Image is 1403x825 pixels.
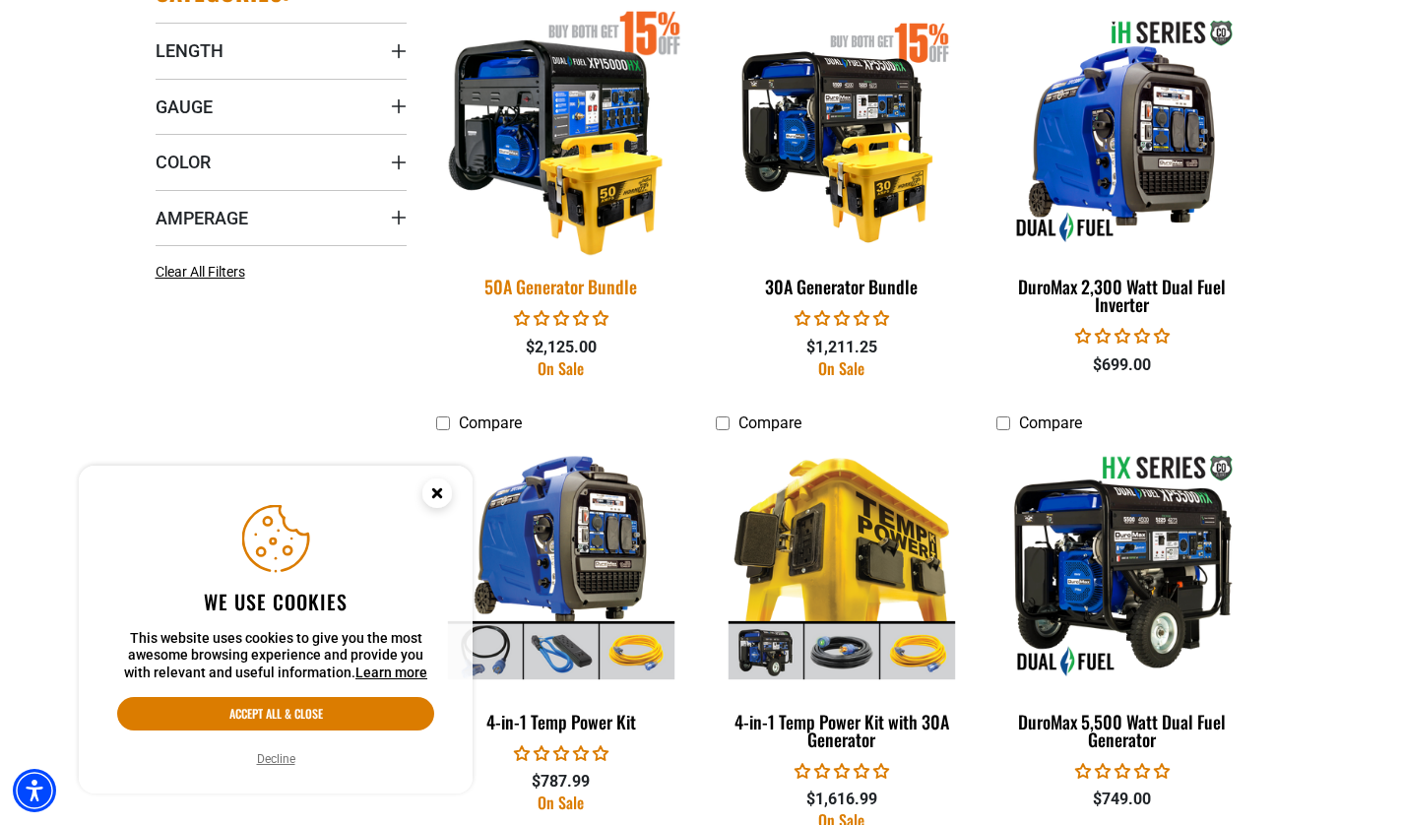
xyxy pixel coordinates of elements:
[156,79,407,134] summary: Gauge
[795,762,889,781] span: 0.00 stars
[718,452,966,678] img: 4-in-1 Temp Power Kit with 30A Generator
[1019,413,1082,432] span: Compare
[716,278,967,295] div: 30A Generator Bundle
[716,713,967,748] div: 4-in-1 Temp Power Kit with 30A Generator
[156,262,253,283] a: Clear All Filters
[996,353,1247,377] div: $699.00
[998,18,1246,244] img: DuroMax 2,300 Watt Dual Fuel Inverter
[117,630,434,682] p: This website uses cookies to give you the most awesome browsing experience and provide you with r...
[996,788,1247,811] div: $749.00
[1075,762,1170,781] span: 0.00 stars
[716,8,967,307] a: 30A Generator Bundle 30A Generator Bundle
[738,413,801,432] span: Compare
[436,770,687,793] div: $787.99
[402,466,473,527] button: Close this option
[459,413,522,432] span: Compare
[79,466,473,794] aside: Cookie Consent
[1075,327,1170,346] span: 0.00 stars
[117,589,434,614] h2: We use cookies
[436,336,687,359] div: $2,125.00
[156,207,248,229] span: Amperage
[436,443,687,742] a: 4-in-1 Temp Power Kit 4-in-1 Temp Power Kit
[996,278,1247,313] div: DuroMax 2,300 Watt Dual Fuel Inverter
[156,95,213,118] span: Gauge
[355,665,427,680] a: This website uses cookies to give you the most awesome browsing experience and provide you with r...
[156,134,407,189] summary: Color
[436,794,687,810] div: On Sale
[156,190,407,245] summary: Amperage
[998,452,1246,678] img: DuroMax 5,500 Watt Dual Fuel Generator
[423,5,699,257] img: 50A Generator Bundle
[436,360,687,376] div: On Sale
[156,264,245,280] span: Clear All Filters
[716,443,967,760] a: 4-in-1 Temp Power Kit with 30A Generator 4-in-1 Temp Power Kit with 30A Generator
[716,360,967,376] div: On Sale
[996,713,1247,748] div: DuroMax 5,500 Watt Dual Fuel Generator
[156,151,211,173] span: Color
[436,8,687,307] a: 50A Generator Bundle 50A Generator Bundle
[996,8,1247,325] a: DuroMax 2,300 Watt Dual Fuel Inverter DuroMax 2,300 Watt Dual Fuel Inverter
[437,452,685,678] img: 4-in-1 Temp Power Kit
[156,39,223,62] span: Length
[716,336,967,359] div: $1,211.25
[251,749,301,769] button: Decline
[514,744,608,763] span: 0.00 stars
[716,788,967,811] div: $1,616.99
[795,309,889,328] span: 0.00 stars
[117,697,434,730] button: Accept all & close
[13,769,56,812] div: Accessibility Menu
[436,713,687,730] div: 4-in-1 Temp Power Kit
[156,23,407,78] summary: Length
[718,18,966,244] img: 30A Generator Bundle
[436,278,687,295] div: 50A Generator Bundle
[514,309,608,328] span: 0.00 stars
[996,443,1247,760] a: DuroMax 5,500 Watt Dual Fuel Generator DuroMax 5,500 Watt Dual Fuel Generator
